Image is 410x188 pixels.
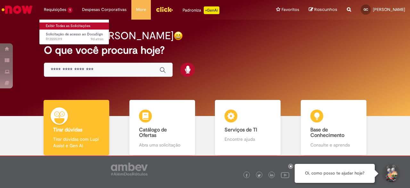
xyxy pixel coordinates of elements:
div: Padroniza [183,6,219,14]
span: 1 [68,7,72,13]
span: GC [364,7,368,12]
a: Tirar dúvidas Tirar dúvidas com Lupi Assist e Gen Ai [34,100,119,156]
span: [PERSON_NAME] [373,7,405,12]
span: Requisições [44,6,66,13]
a: Rascunhos [309,7,337,13]
b: Tirar dúvidas [53,127,82,133]
a: Serviços de TI Encontre ajuda [205,100,291,156]
span: R13555319 [46,37,103,42]
img: logo_footer_youtube.png [281,171,289,179]
time: 22/09/2025 13:56:41 [91,37,103,41]
a: Exibir Todas as Solicitações [39,22,110,30]
div: Oi, como posso te ajudar hoje? [295,164,375,183]
p: Encontre ajuda [225,136,271,142]
b: Serviços de TI [225,127,257,133]
p: +GenAi [204,6,219,14]
p: Abra uma solicitação [139,142,185,148]
img: logo_footer_linkedin.png [270,174,273,177]
span: 9d atrás [91,37,103,41]
span: Rascunhos [314,6,337,13]
p: Tirar dúvidas com Lupi Assist e Gen Ai [53,136,100,149]
b: Base de Conhecimento [310,127,344,139]
img: ServiceNow [1,3,34,16]
span: More [136,6,146,13]
img: logo_footer_facebook.png [245,174,248,177]
a: Aberto R13555319 : Solicitação de acesso ao DocuSign [39,31,110,43]
span: Favoritos [282,6,299,13]
img: click_logo_yellow_360x200.png [156,4,173,14]
img: logo_footer_ambev_rotulo_gray.png [111,163,148,175]
a: Base de Conhecimento Consulte e aprenda [291,100,377,156]
button: Iniciar Conversa de Suporte [381,164,400,183]
ul: Requisições [39,19,109,45]
img: happy-face.png [174,31,183,40]
a: Catálogo de Ofertas Abra uma solicitação [119,100,205,156]
span: Solicitação de acesso ao DocuSign [46,32,103,37]
img: logo_footer_twitter.png [258,174,261,177]
b: Catálogo de Ofertas [139,127,167,139]
p: Consulte e aprenda [310,142,357,148]
span: Despesas Corporativas [82,6,127,13]
h2: O que você procura hoje? [44,45,366,56]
